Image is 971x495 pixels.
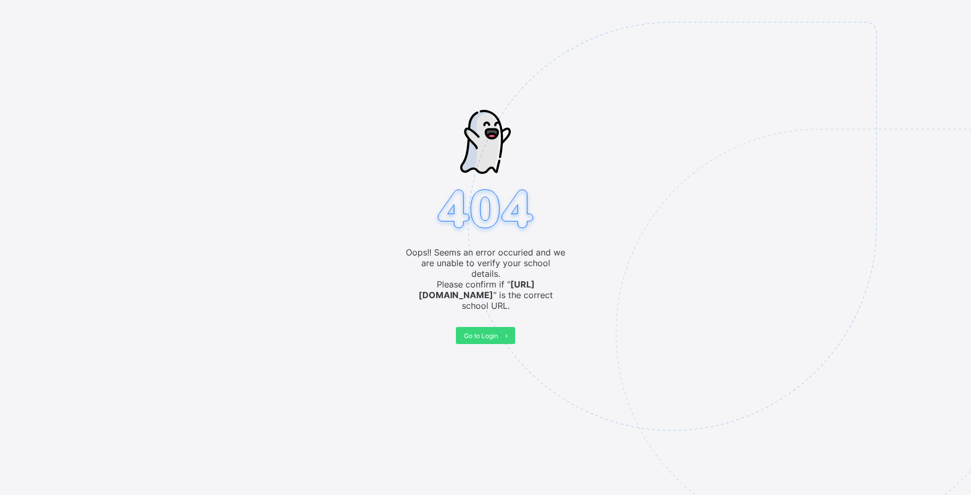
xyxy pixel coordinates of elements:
span: Please confirm if " " is the correct school URL. [406,279,566,311]
img: ghost-strokes.05e252ede52c2f8dbc99f45d5e1f5e9f.svg [460,110,510,174]
span: Go to Login [464,332,498,340]
img: 404.8bbb34c871c4712298a25e20c4dc75c7.svg [433,186,539,235]
span: Oops!! Seems an error occuried and we are unable to verify your school details. [406,247,566,279]
b: [URL][DOMAIN_NAME] [419,279,535,300]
